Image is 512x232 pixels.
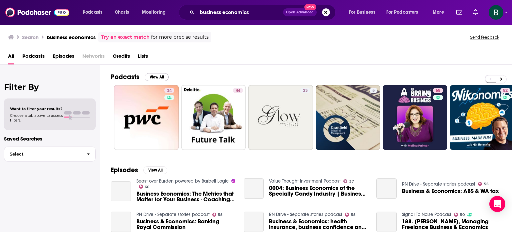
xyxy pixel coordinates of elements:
[244,212,264,232] a: Business & Economics: health insurance, business confidence and bankruptcy
[386,8,418,17] span: For Podcasters
[454,213,465,217] a: 50
[349,180,354,183] span: 37
[111,73,139,81] h2: Podcasts
[145,73,169,81] button: View All
[181,85,246,150] a: 44
[136,212,210,217] a: RN Drive - Separate stories podcast
[470,7,481,18] a: Show notifications dropdown
[489,5,503,20] img: User Profile
[10,106,63,111] span: Want to filter your results?
[185,5,342,20] div: Search podcasts, credits, & more...
[503,87,508,94] span: 52
[139,185,150,189] a: 60
[428,7,452,18] button: open menu
[244,178,264,199] a: 0004: Business Economics of the Specialty Candy Industry | Business Economics of the Newsprint In...
[402,181,475,187] a: RN Drive - Separate stories podcast
[349,8,375,17] span: For Business
[47,34,96,40] h3: business economics
[8,51,14,64] a: All
[402,212,451,217] a: Signal To Noise Podcast
[303,87,308,94] span: 23
[136,219,236,230] a: Business & Economics: Banking Royal Commission
[376,212,397,232] a: 188. Steve Voytac, Managing Freelance Business & Economics
[345,213,356,217] a: 55
[500,88,510,93] a: 52
[484,183,489,186] span: 55
[343,179,354,183] a: 37
[212,213,223,217] a: 55
[22,51,45,64] a: Podcasts
[436,87,440,94] span: 65
[286,11,314,14] span: Open Advanced
[460,213,465,216] span: 50
[351,213,356,216] span: 55
[111,166,138,174] h2: Episodes
[142,8,166,17] span: Monitoring
[316,85,380,150] a: 5
[111,181,131,202] a: Business Economics: The Metrics that Matter for Your Business - Coaching Success
[382,7,428,18] button: open menu
[111,212,131,232] a: Business & Economics: Banking Royal Commission
[138,51,148,64] a: Lists
[489,5,503,20] button: Show profile menu
[304,4,316,10] span: New
[4,152,81,156] span: Select
[300,88,310,93] a: 23
[22,34,39,40] h3: Search
[78,7,111,18] button: open menu
[151,33,209,41] span: for more precise results
[83,8,102,17] span: Podcasts
[383,85,447,150] a: 65
[248,85,313,150] a: 23
[136,178,229,184] a: Beast over Burden powered by Barbell Logic
[164,88,174,93] a: 34
[4,147,96,162] button: Select
[5,6,69,19] img: Podchaser - Follow, Share and Rate Podcasts
[372,87,375,94] span: 5
[114,85,179,150] a: 34
[489,196,505,212] div: Open Intercom Messenger
[370,88,377,93] a: 5
[344,7,384,18] button: open menu
[402,219,501,230] span: 188. [PERSON_NAME], Managing Freelance Business & Economics
[101,33,150,41] a: Try an exact match
[115,8,129,17] span: Charts
[454,7,465,18] a: Show notifications dropdown
[402,219,501,230] a: 188. Steve Voytac, Managing Freelance Business & Economics
[218,213,223,216] span: 55
[478,182,489,186] a: 55
[110,7,133,18] a: Charts
[489,5,503,20] span: Logged in as betsy46033
[143,166,167,174] button: View All
[269,178,341,184] a: Value Thought Investment Podcast
[53,51,74,64] a: Episodes
[269,185,368,197] a: 0004: Business Economics of the Specialty Candy Industry | Business Economics of the Newsprint In...
[269,219,368,230] a: Business & Economics: health insurance, business confidence and bankruptcy
[82,51,105,64] span: Networks
[4,136,96,142] p: Saved Searches
[197,7,283,18] input: Search podcasts, credits, & more...
[167,87,172,94] span: 34
[137,7,174,18] button: open menu
[269,212,342,217] a: RN Drive - Separate stories podcast
[236,87,240,94] span: 44
[233,88,243,93] a: 44
[4,82,96,92] h2: Filter By
[433,8,444,17] span: More
[283,8,317,16] button: Open AdvancedNew
[468,34,501,40] button: Send feedback
[10,113,63,123] span: Choose a tab above to access filters.
[136,191,236,202] a: Business Economics: The Metrics that Matter for Your Business - Coaching Success
[402,188,499,194] a: Business & Economics: ABS & WA tax
[113,51,130,64] a: Credits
